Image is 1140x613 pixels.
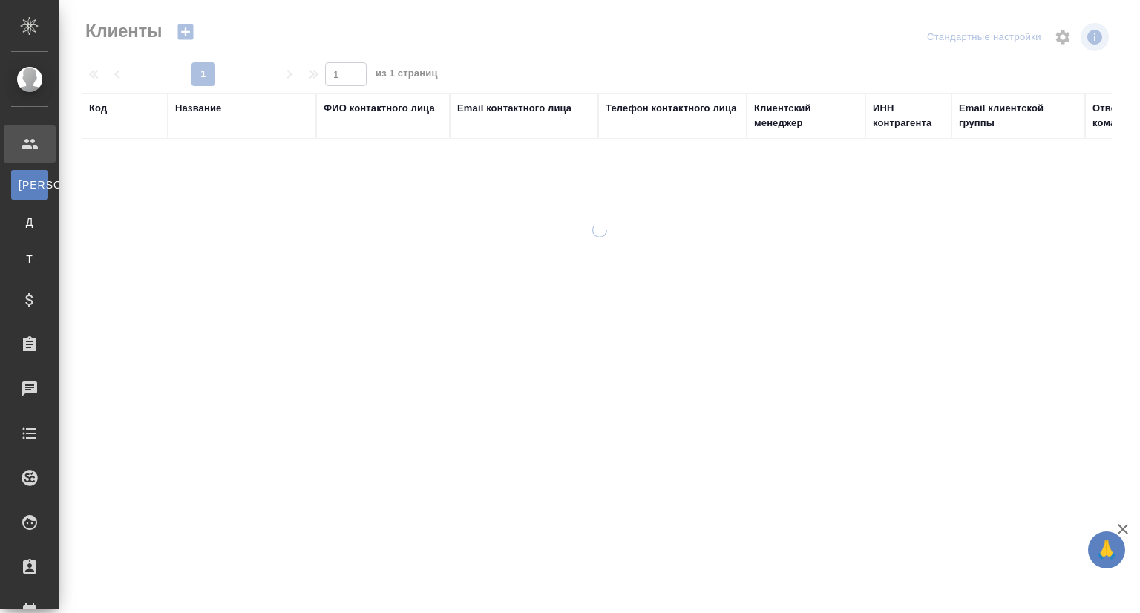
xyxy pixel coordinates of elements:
span: 🙏 [1094,534,1119,566]
a: [PERSON_NAME] [11,170,48,200]
div: ИНН контрагента [873,101,944,131]
a: Д [11,207,48,237]
span: Т [19,252,41,266]
div: Email клиентской группы [959,101,1078,131]
div: Код [89,101,107,116]
div: Email контактного лица [457,101,571,116]
a: Т [11,244,48,274]
div: Телефон контактного лица [606,101,737,116]
span: Д [19,214,41,229]
div: Название [175,101,221,116]
div: Клиентский менеджер [754,101,858,131]
button: 🙏 [1088,531,1125,568]
span: [PERSON_NAME] [19,177,41,192]
div: ФИО контактного лица [324,101,435,116]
